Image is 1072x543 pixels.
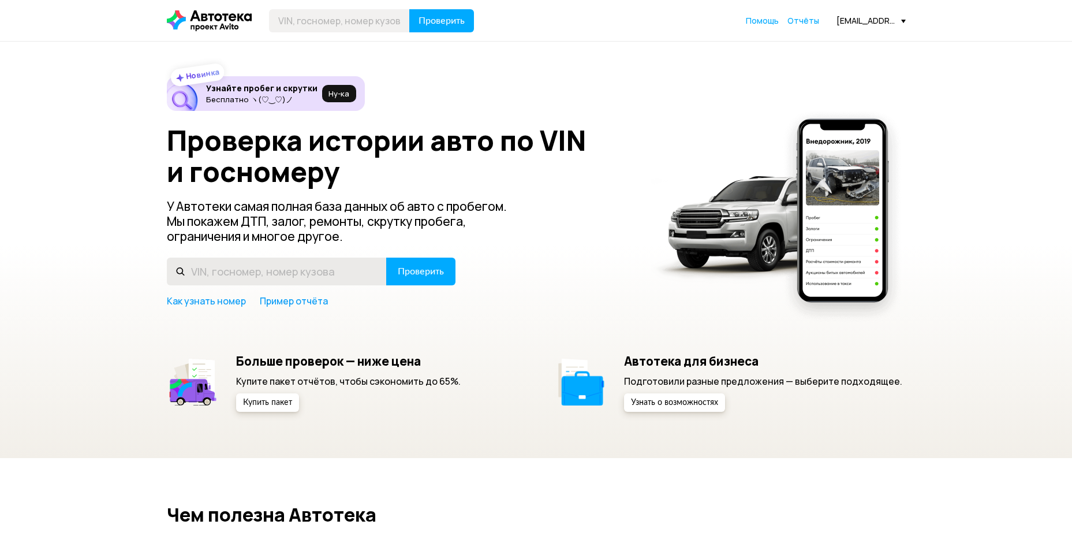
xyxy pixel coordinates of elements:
h5: Автотека для бизнеса [624,354,902,369]
button: Проверить [409,9,474,32]
input: VIN, госномер, номер кузова [269,9,410,32]
span: Узнать о возможностях [631,399,718,407]
strong: Новинка [185,66,220,81]
h2: Чем полезна Автотека [167,504,906,525]
p: Купите пакет отчётов, чтобы сэкономить до 65%. [236,375,461,388]
h5: Больше проверок — ниже цена [236,354,461,369]
span: Проверить [398,267,444,276]
span: Помощь [746,15,779,26]
a: Пример отчёта [260,295,328,307]
button: Купить пакет [236,393,299,412]
h1: Проверка истории авто по VIN и госномеру [167,125,636,187]
button: Узнать о возможностях [624,393,725,412]
p: Подготовили разные предложения — выберите подходящее. [624,375,902,388]
p: Бесплатно ヽ(♡‿♡)ノ [206,95,318,104]
a: Помощь [746,15,779,27]
p: У Автотеки самая полная база данных об авто с пробегом. Мы покажем ДТП, залог, ремонты, скрутку п... [167,199,526,244]
span: Купить пакет [243,399,292,407]
button: Проверить [386,258,455,285]
span: Ну‑ка [328,89,349,98]
a: Как узнать номер [167,295,246,307]
a: Отчёты [787,15,819,27]
span: Проверить [419,16,465,25]
input: VIN, госномер, номер кузова [167,258,387,285]
h6: Узнайте пробег и скрутки [206,83,318,94]
span: Отчёты [787,15,819,26]
div: [EMAIL_ADDRESS][DOMAIN_NAME] [836,15,906,26]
